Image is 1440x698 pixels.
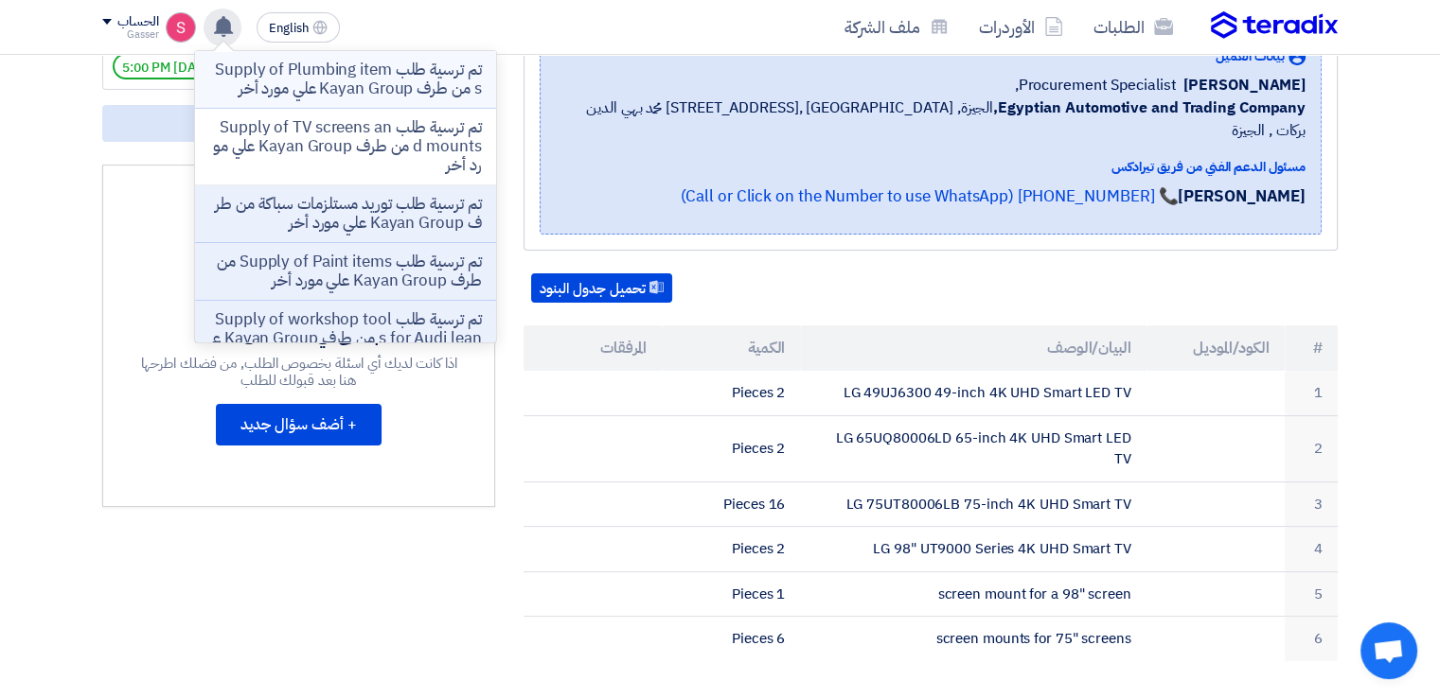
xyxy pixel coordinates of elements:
[800,325,1146,371] th: البيان/الوصف
[138,355,460,389] div: اذا كانت لديك أي اسئلة بخصوص الطلب, من فضلك اطرحها هنا بعد قبولك للطلب
[800,481,1146,527] td: LG 75UT80006LB 75-inch 4K UHD Smart TV
[829,5,964,49] a: ملف الشركة
[210,61,481,98] p: تم ترسية طلب Supply of Plumbing items من طرف Kayan Group علي مورد أخر
[117,14,158,30] div: الحساب
[662,371,800,415] td: 2 Pieces
[800,371,1146,415] td: LG 49UJ6300 49-inch 4K UHD Smart LED TV
[556,157,1306,177] div: مسئول الدعم الفني من فريق تيرادكس
[800,571,1146,617] td: screen mount for a 98" screen
[1078,5,1188,49] a: الطلبات
[166,12,196,43] img: unnamed_1748516558010.png
[210,310,481,367] p: تم ترسية طلب Supply of workshop tools for Audi lean من طرف Kayan Group علي مورد أخر
[680,184,1178,208] a: 📞 [PHONE_NUMBER] (Call or Click on the Number to use WhatsApp)
[556,96,1306,142] span: الجيزة, [GEOGRAPHIC_DATA] ,[STREET_ADDRESS] محمد بهي الدين بركات , الجيزة
[662,481,800,527] td: 16 Pieces
[531,273,672,304] button: تحميل جدول البنود
[1178,184,1306,208] strong: [PERSON_NAME]
[1285,481,1338,527] td: 3
[1147,325,1285,371] th: الكود/الموديل
[1285,527,1338,572] td: 4
[210,118,481,175] p: تم ترسية طلب Supply of TV screens and mounts من طرف Kayan Group علي مورد أخر
[102,29,158,40] div: Gasser
[964,5,1078,49] a: الأوردرات
[1285,617,1338,661] td: 6
[1285,371,1338,415] td: 1
[1183,74,1306,96] span: [PERSON_NAME]
[800,527,1146,572] td: LG 98" UT9000 Series 4K UHD Smart TV
[800,415,1146,481] td: LG 65UQ80006LD 65-inch 4K UHD Smart LED TV
[524,325,662,371] th: المرفقات
[1285,415,1338,481] td: 2
[210,195,481,233] p: تم ترسية طلب توريد مستلزمات سباكة من طرف Kayan Group علي مورد أخر
[662,325,800,371] th: الكمية
[1285,571,1338,617] td: 5
[662,527,800,572] td: 2 Pieces
[210,253,481,290] p: تم ترسية طلب Supply of Paint items من طرف Kayan Group علي مورد أخر
[800,617,1146,661] td: screen mounts for 75" screens
[1285,325,1338,371] th: #
[257,12,340,43] button: English
[993,96,1306,119] b: Egyptian Automotive and Trading Company,
[662,617,800,661] td: 6 Pieces
[1211,11,1338,40] img: Teradix logo
[1015,74,1177,96] span: Procurement Specialist,
[662,571,800,617] td: 1 Pieces
[113,53,285,79] span: إنتهي في [DATE] 5:00 PM
[1216,46,1285,66] span: بيانات العميل
[269,22,309,35] span: English
[662,415,800,481] td: 2 Pieces
[1360,622,1417,679] div: Open chat
[138,323,460,345] div: لم تطرح أي أسئلة حتى الآن
[216,404,382,445] button: + أضف سؤال جديد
